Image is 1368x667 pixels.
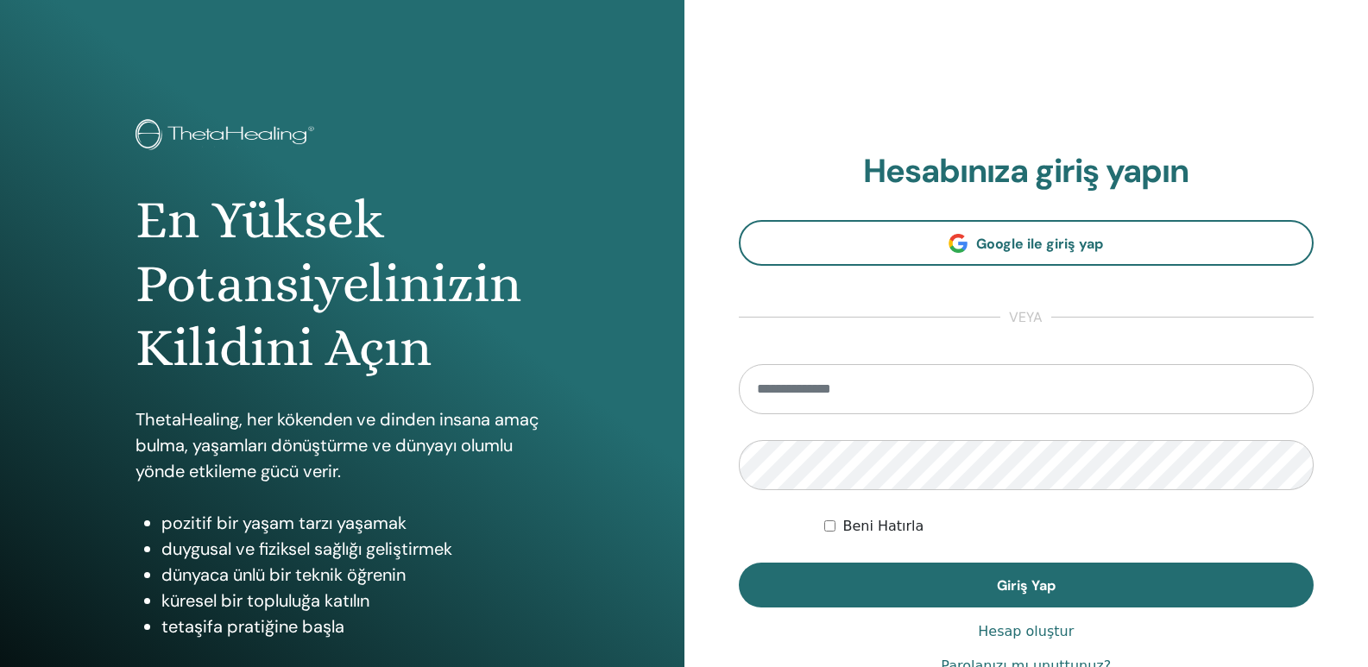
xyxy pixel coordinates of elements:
[824,516,1314,537] div: Keep me authenticated indefinitely or until I manually logout
[161,510,548,536] li: pozitif bir yaşam tarzı yaşamak
[136,406,548,484] p: ThetaHealing, her kökenden ve dinden insana amaç bulma, yaşamları dönüştürme ve dünyayı olumlu yö...
[1000,307,1051,328] span: veya
[739,563,1314,607] button: Giriş Yap
[739,152,1314,192] h2: Hesabınıza giriş yapın
[976,235,1103,253] span: Google ile giriş yap
[997,576,1056,595] span: Giriş Yap
[978,621,1074,642] a: Hesap oluştur
[136,188,548,381] h1: En Yüksek Potansiyelinizin Kilidini Açın
[161,536,548,562] li: duygusal ve fiziksel sağlığı geliştirmek
[161,562,548,588] li: dünyaca ünlü bir teknik öğrenin
[739,220,1314,266] a: Google ile giriş yap
[842,516,924,537] label: Beni Hatırla
[161,588,548,614] li: küresel bir topluluğa katılın
[161,614,548,639] li: tetaşifa pratiğine başla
